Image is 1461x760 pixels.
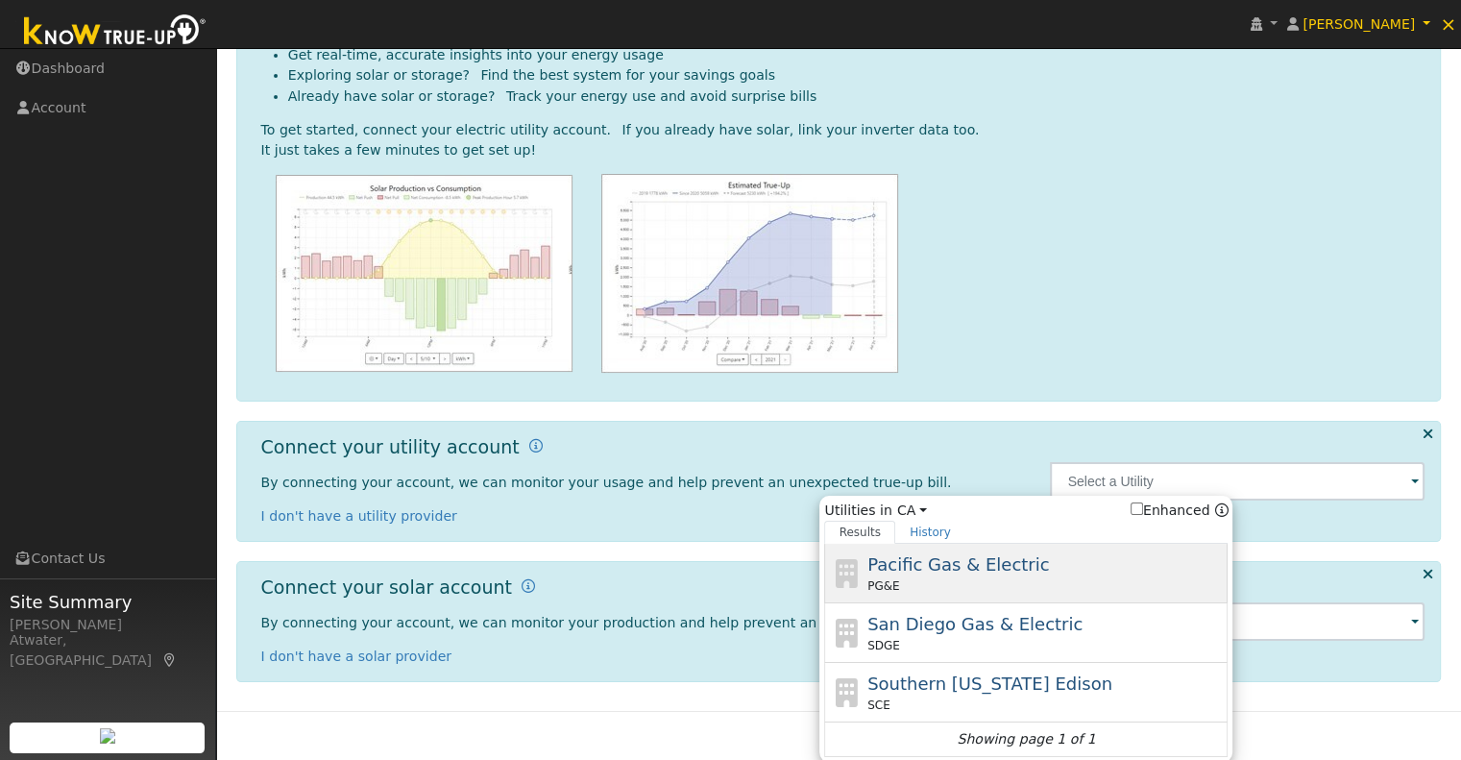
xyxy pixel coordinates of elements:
a: Enhanced Providers [1214,503,1228,518]
img: Know True-Up [14,11,216,54]
input: Select an Inverter [1050,602,1424,641]
span: PG&E [867,577,899,595]
li: Get real-time, accurate insights into your energy usage [288,45,1425,65]
a: Map [161,652,179,668]
span: Pacific Gas & Electric [867,554,1049,575]
span: × [1440,12,1456,36]
a: History [895,521,965,544]
h1: Connect your solar account [261,576,512,599]
input: Select a Utility [1050,462,1424,501]
li: Already have solar or storage? Track your energy use and avoid surprise bills [288,86,1425,107]
div: It just takes a few minutes to get set up! [261,140,1425,160]
span: By connecting your account, we can monitor your production and help prevent an unexpected true-up... [261,615,984,630]
span: Site Summary [10,589,206,615]
span: SCE [867,697,890,714]
span: [PERSON_NAME] [1303,16,1415,32]
i: Showing page 1 of 1 [957,729,1095,749]
a: Results [824,521,895,544]
a: CA [897,501,927,521]
h1: Connect your utility account [261,436,520,458]
li: Exploring solar or storage? Find the best system for your savings goals [288,65,1425,86]
div: [PERSON_NAME] [10,615,206,635]
img: retrieve [100,728,115,744]
a: I don't have a solar provider [261,649,452,664]
span: San Diego Gas & Electric [867,614,1083,634]
span: Utilities in [824,501,1228,521]
div: To get started, connect your electric utility account. If you already have solar, link your inver... [261,120,1425,140]
label: Enhanced [1131,501,1210,521]
span: Show enhanced providers [1131,501,1229,521]
span: SDGE [867,637,900,654]
input: Enhanced [1131,503,1143,515]
a: I don't have a utility provider [261,508,457,524]
span: By connecting your account, we can monitor your usage and help prevent an unexpected true-up bill. [261,475,952,490]
span: Southern [US_STATE] Edison [867,674,1112,694]
div: Atwater, [GEOGRAPHIC_DATA] [10,630,206,671]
